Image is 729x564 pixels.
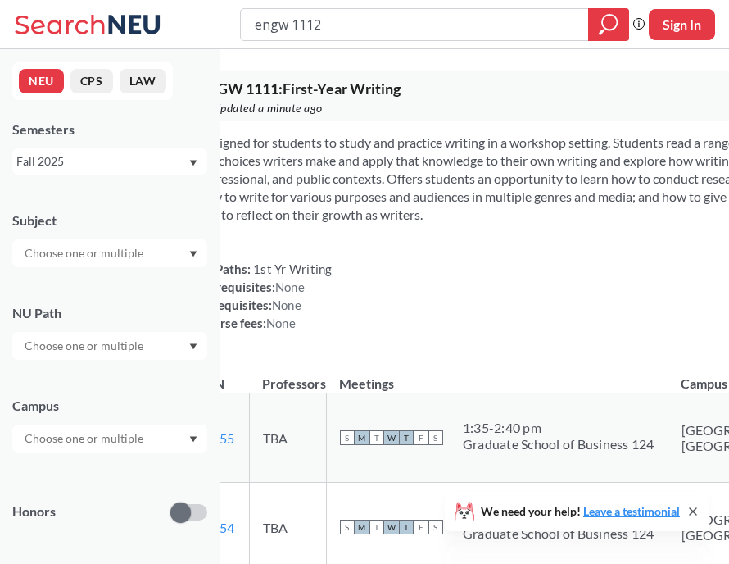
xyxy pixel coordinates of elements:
[399,430,414,445] span: T
[12,148,207,175] div: Fall 2025Dropdown arrow
[399,520,414,534] span: T
[340,520,355,534] span: S
[414,430,428,445] span: F
[275,280,305,294] span: None
[12,239,207,267] div: Dropdown arrow
[189,436,197,443] svg: Dropdown arrow
[19,69,64,93] button: NEU
[384,520,399,534] span: W
[12,332,207,360] div: Dropdown arrow
[272,298,301,312] span: None
[266,316,296,330] span: None
[70,69,113,93] button: CPS
[583,504,680,518] a: Leave a testimonial
[384,430,399,445] span: W
[249,358,326,393] th: Professors
[369,520,384,534] span: T
[189,343,197,350] svg: Dropdown arrow
[120,69,166,93] button: LAW
[355,520,369,534] span: M
[251,262,333,276] span: 1st Yr Writing
[428,430,443,445] span: S
[12,397,207,415] div: Campus
[481,506,680,517] span: We need your help!
[12,304,207,322] div: NU Path
[326,358,668,393] th: Meetings
[369,430,384,445] span: T
[197,260,333,332] div: NUPaths: Prerequisites: Corequisites: Course fees:
[16,243,154,263] input: Choose one or multiple
[428,520,443,534] span: S
[197,520,234,535] a: 13254
[189,251,197,257] svg: Dropdown arrow
[649,9,715,40] button: Sign In
[12,503,56,521] p: Honors
[599,13,618,36] svg: magnifying glass
[588,8,629,41] div: magnifying glass
[463,420,654,436] div: 1:35 - 2:40 pm
[253,11,577,39] input: Class, professor, course number, "phrase"
[16,152,188,171] div: Fall 2025
[355,430,369,445] span: M
[189,160,197,166] svg: Dropdown arrow
[463,436,654,453] div: Graduate School of Business 124
[340,430,355,445] span: S
[16,336,154,356] input: Choose one or multiple
[249,393,326,483] td: TBA
[16,429,154,448] input: Choose one or multiple
[213,99,323,117] span: Updated a minute ago
[463,525,654,542] div: Graduate School of Business 124
[197,430,234,446] a: 13255
[12,121,207,139] div: Semesters
[197,80,401,98] span: ENGW 1111 : First-Year Writing
[414,520,428,534] span: F
[12,211,207,230] div: Subject
[12,425,207,453] div: Dropdown arrow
